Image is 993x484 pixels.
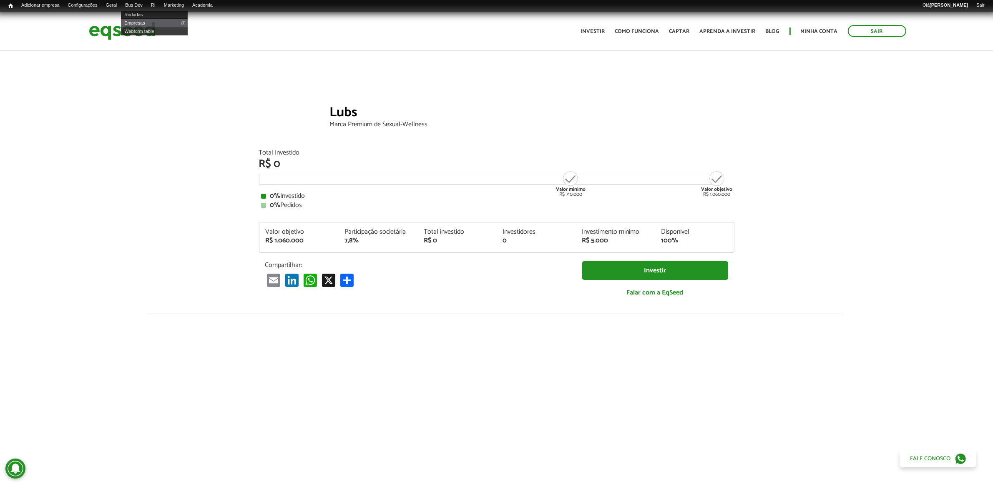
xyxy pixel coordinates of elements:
[661,229,728,235] div: Disponível
[330,106,734,121] div: Lubs
[270,190,281,202] strong: 0%
[918,2,972,9] a: Olá[PERSON_NAME]
[320,273,337,287] a: X
[503,229,569,235] div: Investidores
[972,2,989,9] a: Sair
[848,25,906,37] a: Sair
[344,237,411,244] div: 7,8%
[266,237,332,244] div: R$ 1.060.000
[556,185,586,193] strong: Valor mínimo
[344,229,411,235] div: Participação societária
[701,170,733,197] div: R$ 1.060.000
[265,261,570,269] p: Compartilhar:
[701,185,733,193] strong: Valor objetivo
[424,237,490,244] div: R$ 0
[582,229,649,235] div: Investimento mínimo
[284,273,300,287] a: LinkedIn
[801,29,838,34] a: Minha conta
[270,200,281,211] strong: 0%
[265,273,282,287] a: Email
[261,193,732,200] div: Investido
[581,29,605,34] a: Investir
[669,29,690,34] a: Captar
[4,2,17,10] a: Início
[259,159,734,170] div: R$ 0
[261,202,732,209] div: Pedidos
[89,20,156,42] img: EqSeed
[582,284,728,301] a: Falar com a EqSeed
[302,273,319,287] a: WhatsApp
[582,237,649,244] div: R$ 5.000
[930,2,968,7] strong: [PERSON_NAME]
[700,29,756,34] a: Aprenda a investir
[766,29,779,34] a: Blog
[900,450,976,467] a: Fale conosco
[64,2,102,9] a: Configurações
[188,2,217,9] a: Academia
[101,2,121,9] a: Geral
[8,3,13,9] span: Início
[259,150,734,156] div: Total Investido
[17,2,64,9] a: Adicionar empresa
[160,2,188,9] a: Marketing
[266,229,332,235] div: Valor objetivo
[147,2,160,9] a: RI
[615,29,659,34] a: Como funciona
[661,237,728,244] div: 100%
[582,261,728,280] a: Investir
[503,237,569,244] div: 0
[121,10,188,19] a: Rodadas
[121,2,147,9] a: Bus Dev
[330,121,734,128] div: Marca Premium de Sexual-Wellness
[339,273,355,287] a: Compartilhar
[555,170,586,197] div: R$ 710.000
[424,229,490,235] div: Total investido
